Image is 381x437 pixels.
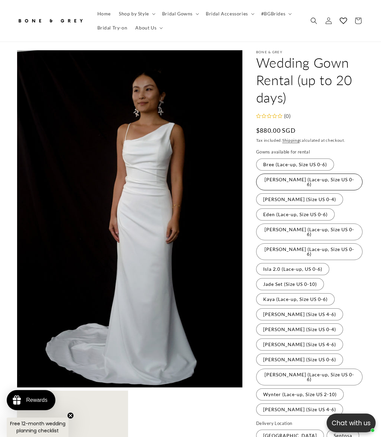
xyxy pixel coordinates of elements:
label: Wynter (Lace-up, Size US 2-10) [256,388,344,400]
div: Rewards [26,397,47,403]
label: [PERSON_NAME] (Size US 0-4) [256,323,343,335]
label: [PERSON_NAME] (Lace-up, Size US 0-6) [256,243,363,260]
button: Write a review [303,10,347,21]
summary: About Us [131,21,165,35]
summary: Bridal Accessories [202,7,257,21]
summary: Search [306,13,321,28]
legend: Gowns available for rental [256,149,311,155]
summary: Shop by Style [115,7,158,21]
a: Home [93,7,115,21]
a: Shipping [282,138,300,143]
p: Bone & Grey [256,50,364,54]
h1: Wedding Gown Rental (up to 20 days) [256,54,364,106]
span: Home [97,11,111,17]
a: Write a review [45,38,74,44]
summary: Bridal Gowns [158,7,202,21]
span: #BGBrides [261,11,285,17]
span: Bridal Accessories [206,11,248,17]
label: [PERSON_NAME] (Size US 4-6) [256,338,343,351]
img: Bone and Grey Bridal [17,13,84,28]
label: Jade Set (Size US 0-10) [256,278,324,290]
button: Open chatbox [327,414,376,432]
span: Bridal Gowns [162,11,193,17]
label: Kaya (Lace-up, Size US 0-6) [256,293,335,305]
label: [PERSON_NAME] (Lace-up, Size US 0-6) [256,224,363,240]
button: Close teaser [67,412,74,419]
span: Free 12-month wedding planning checklist [10,420,65,434]
div: (0) [282,111,291,121]
label: [PERSON_NAME] (Lace-up, Size US 0-6) [256,174,363,190]
label: [PERSON_NAME] (Size US 0-4) [256,193,343,205]
summary: #BGBrides [257,7,294,21]
label: [PERSON_NAME] (Size US 4-6) [256,308,343,320]
label: [PERSON_NAME] (Lace-up, Size US 0-6) [256,369,363,385]
p: Chat with us [327,418,376,428]
label: [PERSON_NAME] (Size US 0-6) [256,354,343,366]
a: Bridal Try-on [93,21,132,35]
span: About Us [135,25,156,31]
span: Bridal Try-on [97,25,128,31]
span: Shop by Style [119,11,149,17]
label: [PERSON_NAME] (Size US 4-6) [256,403,343,416]
label: Isla 2.0 (Lace-up, US 0-6) [256,263,329,275]
div: Tax included. calculated at checkout. [256,137,364,144]
legend: Delivery Location [256,420,293,427]
div: Free 12-month wedding planning checklistClose teaser [7,418,68,437]
label: Bree (Lace-up, Size US 0-6) [256,159,334,171]
a: Bone and Grey Bridal [14,11,87,31]
span: $880.00 SGD [256,126,296,135]
label: Eden (Lace-up, Size US 0-6) [256,208,335,221]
